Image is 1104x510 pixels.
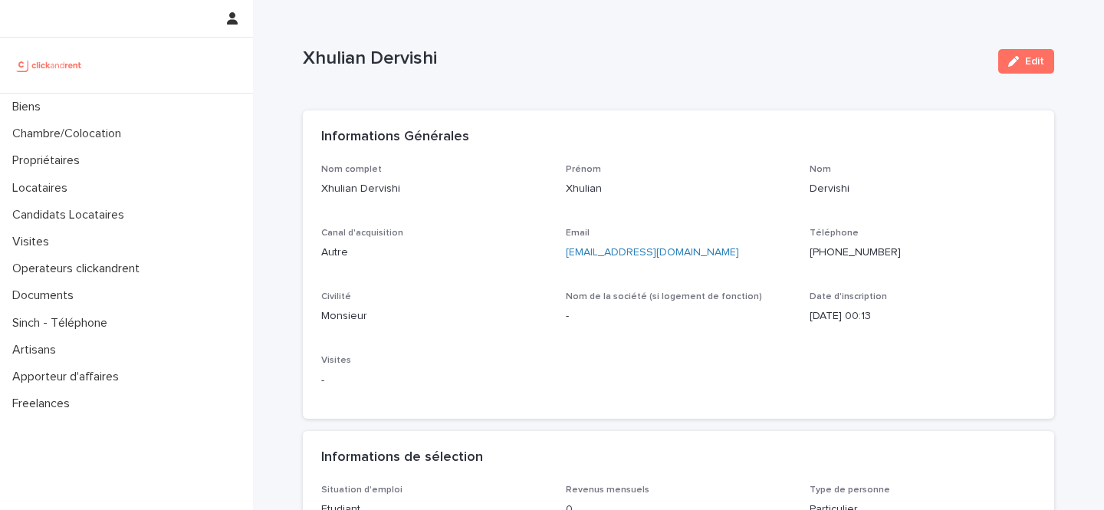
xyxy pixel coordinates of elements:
p: Dervishi [810,181,1036,197]
p: Candidats Locataires [6,208,136,222]
p: Locataires [6,181,80,196]
p: Apporteur d'affaires [6,370,131,384]
a: [EMAIL_ADDRESS][DOMAIN_NAME] [566,247,739,258]
span: Situation d'emploi [321,485,402,495]
p: Operateurs clickandrent [6,262,152,276]
img: UCB0brd3T0yccxBKYDjQ [12,50,87,81]
p: Monsieur [321,308,547,324]
p: Autre [321,245,547,261]
span: Date d'inscription [810,292,887,301]
p: Biens [6,100,53,114]
span: Nom de la société (si logement de fonction) [566,292,762,301]
span: Visites [321,356,351,365]
h2: Informations Générales [321,129,469,146]
span: Canal d'acquisition [321,229,403,238]
p: - [321,373,547,389]
span: Email [566,229,590,238]
p: Xhulian Dervishi [321,181,547,197]
span: Type de personne [810,485,890,495]
p: [DATE] 00:13 [810,308,1036,324]
p: - [566,308,792,324]
span: Edit [1025,56,1044,67]
span: Nom complet [321,165,382,174]
span: Prénom [566,165,601,174]
p: Chambre/Colocation [6,127,133,141]
p: Xhulian [566,181,792,197]
p: Visites [6,235,61,249]
p: Propriétaires [6,153,92,168]
span: Civilité [321,292,351,301]
p: [PHONE_NUMBER] [810,245,1036,261]
p: Artisans [6,343,68,357]
span: Téléphone [810,229,859,238]
p: Freelances [6,396,82,411]
h2: Informations de sélection [321,449,483,466]
p: Xhulian Dervishi [303,48,986,70]
button: Edit [998,49,1054,74]
p: Documents [6,288,86,303]
p: Sinch - Téléphone [6,316,120,331]
span: Revenus mensuels [566,485,649,495]
span: Nom [810,165,831,174]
